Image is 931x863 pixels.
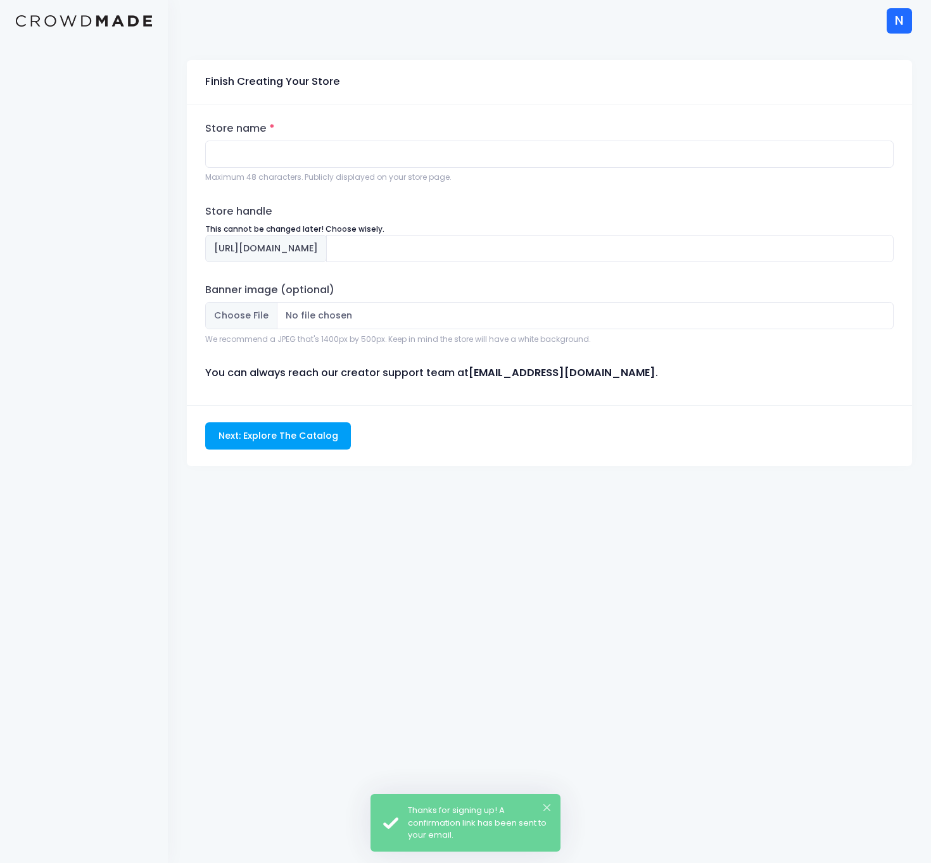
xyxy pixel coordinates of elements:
img: Logo [16,15,152,27]
div: Maximum 48 characters. Publicly displayed on your store page. [205,172,894,183]
div: We recommend a JPEG that's 1400px by 500px. Keep in mind the store will have a white background. [205,334,894,345]
span: [URL][DOMAIN_NAME] [205,235,327,262]
input: Next: Explore The Catalog [205,422,351,450]
div: Thanks for signing up! A confirmation link has been sent to your email. [408,804,550,841]
div: This cannot be changed later! Choose wisely. [205,224,894,235]
div: Finish Creating Your Store [205,65,340,100]
strong: [EMAIL_ADDRESS][DOMAIN_NAME] [469,365,655,380]
button: × [543,804,550,811]
label: Banner image (optional) [205,282,334,298]
label: Store handle [205,204,272,219]
div: N [887,8,912,34]
label: Store name [205,121,274,136]
p: You can always reach our creator support team at . [205,365,894,381]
